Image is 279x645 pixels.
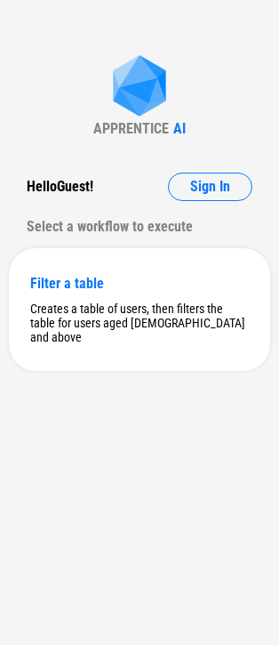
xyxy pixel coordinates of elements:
[93,120,169,137] div: APPRENTICE
[30,275,249,292] div: Filter a table
[173,120,186,137] div: AI
[190,180,230,194] span: Sign In
[30,302,249,344] div: Creates a table of users, then filters the table for users aged [DEMOGRAPHIC_DATA] and above
[104,55,175,120] img: Apprentice AI
[27,213,252,241] div: Select a workflow to execute
[27,173,93,201] div: Hello Guest !
[168,173,252,201] button: Sign In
